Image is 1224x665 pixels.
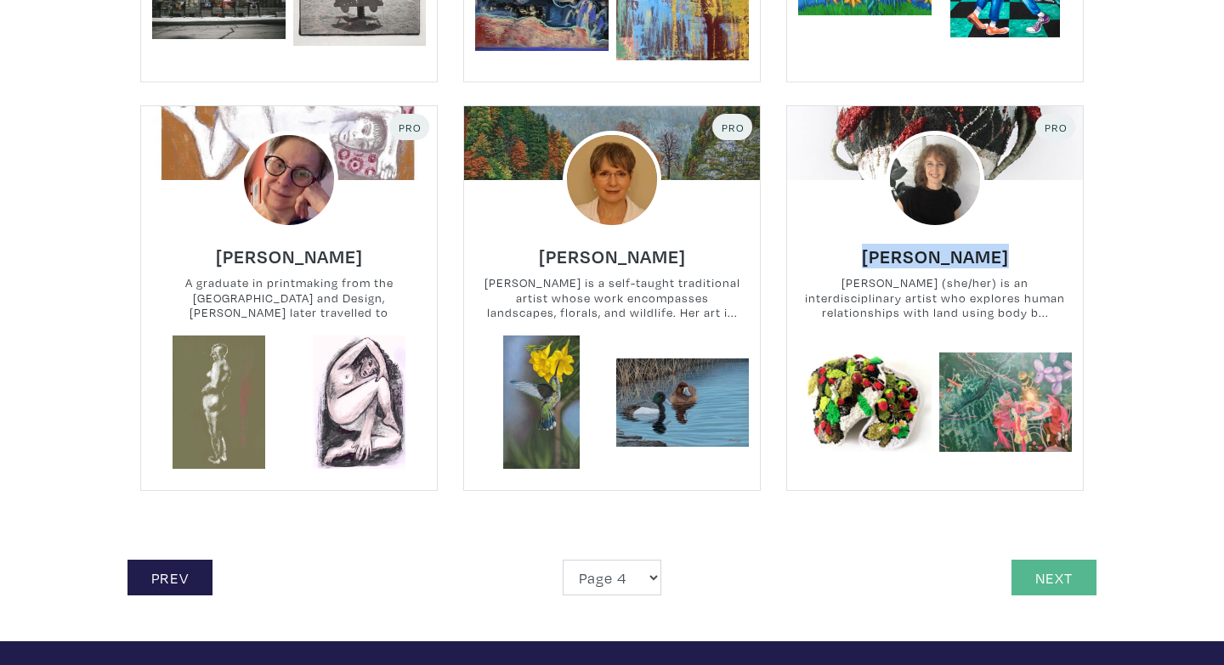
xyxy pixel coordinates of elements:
[539,245,686,268] h6: [PERSON_NAME]
[563,131,661,229] img: phpThumb.php
[862,245,1009,268] h6: [PERSON_NAME]
[464,275,760,320] small: [PERSON_NAME] is a self-taught traditional artist whose work encompasses landscapes, florals, and...
[787,275,1083,320] small: [PERSON_NAME] (she/her) is an interdisciplinary artist who explores human relationships with land...
[720,121,745,134] span: Pro
[539,241,686,261] a: [PERSON_NAME]
[127,560,212,596] a: Prev
[886,131,984,229] img: phpThumb.php
[216,241,363,261] a: [PERSON_NAME]
[240,131,338,229] img: phpThumb.php
[862,241,1009,261] a: [PERSON_NAME]
[397,121,422,134] span: Pro
[216,245,363,268] h6: [PERSON_NAME]
[1043,121,1068,134] span: Pro
[1011,560,1096,596] a: Next
[141,275,437,320] small: A graduate in printmaking from the [GEOGRAPHIC_DATA] and Design, [PERSON_NAME] later travelled to...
